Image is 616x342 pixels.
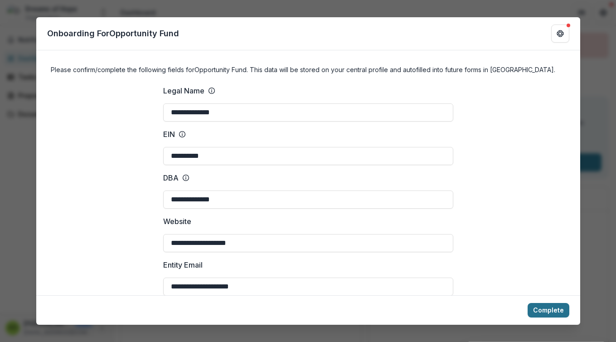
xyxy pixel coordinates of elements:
p: DBA [163,172,179,183]
p: Entity Email [163,259,203,270]
h4: Please confirm/complete the following fields for Opportunity Fund . This data will be stored on y... [51,65,566,74]
p: EIN [163,129,175,140]
p: Website [163,216,191,227]
p: Legal Name [163,85,204,96]
button: Complete [528,303,569,318]
button: Get Help [551,24,569,43]
p: Onboarding For Opportunity Fund [47,27,179,39]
